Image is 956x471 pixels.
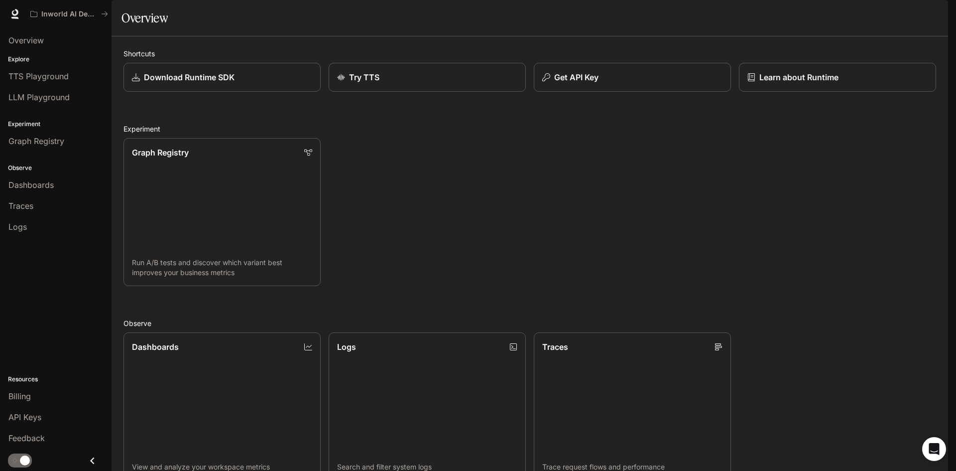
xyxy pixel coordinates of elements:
p: Run A/B tests and discover which variant best improves your business metrics [132,258,312,278]
p: Dashboards [132,341,179,353]
a: Download Runtime SDK [123,63,321,92]
p: Graph Registry [132,147,189,158]
a: Try TTS [329,63,526,92]
p: Traces [542,341,568,353]
p: Download Runtime SDK [144,71,235,83]
button: All workspaces [26,4,113,24]
p: Learn about Runtime [759,71,838,83]
button: Get API Key [534,63,731,92]
p: Try TTS [349,71,379,83]
h2: Experiment [123,124,936,134]
p: Inworld AI Demos [41,10,97,18]
p: Logs [337,341,356,353]
a: Learn about Runtime [739,63,936,92]
p: Get API Key [554,71,598,83]
h2: Observe [123,318,936,328]
h1: Overview [121,8,168,28]
a: Graph RegistryRun A/B tests and discover which variant best improves your business metrics [123,138,321,286]
h2: Shortcuts [123,48,936,59]
div: Open Intercom Messenger [922,437,946,461]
